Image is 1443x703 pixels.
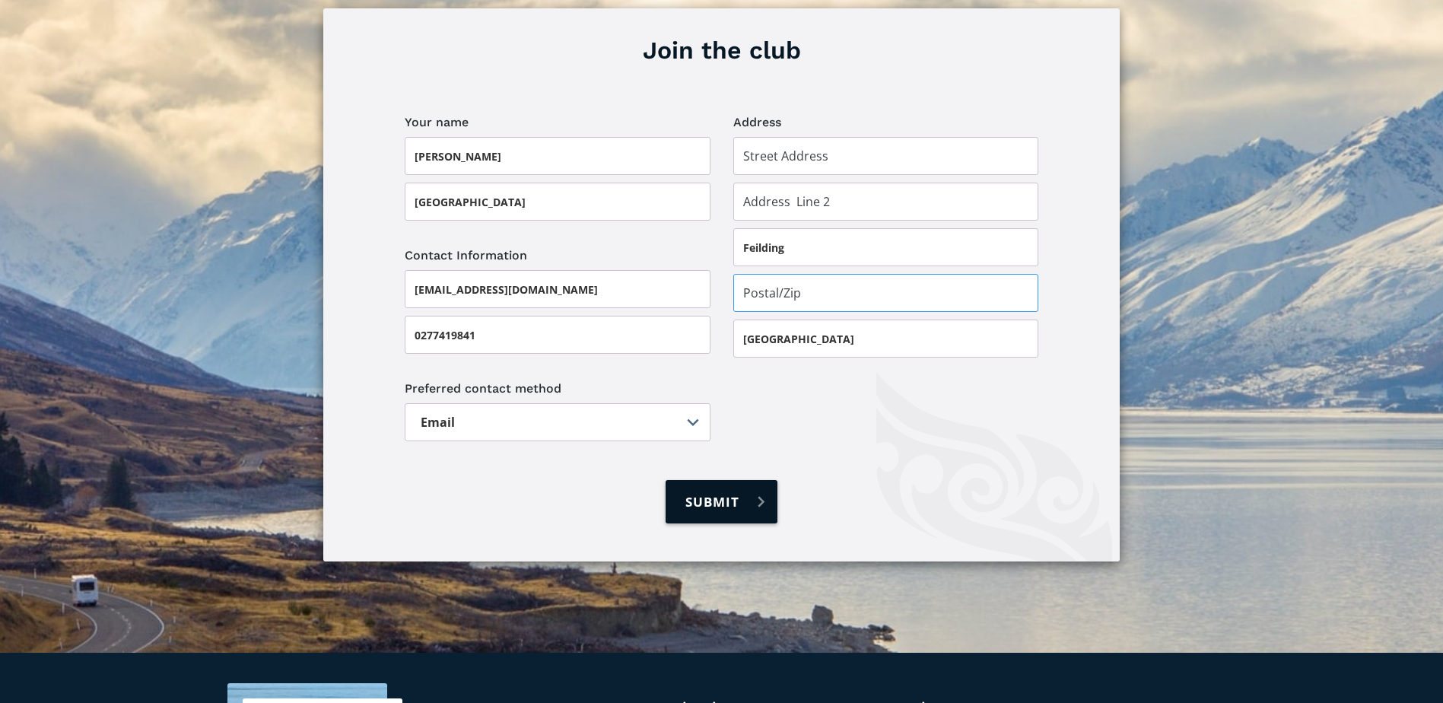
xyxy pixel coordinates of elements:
div: Preferred contact method [405,377,710,399]
legend: Your name [405,111,469,133]
input: Phone [405,316,710,354]
input: First name [405,137,710,175]
input: Address Line 2 [733,183,1039,221]
legend: Address [733,111,781,133]
input: Last name [405,183,710,221]
input: Street Address [733,137,1039,175]
h3: Join the club [350,35,1093,65]
input: Submit [666,480,777,523]
input: Email [405,270,710,308]
input: Postal/Zip [733,274,1039,312]
input: Country [733,320,1039,358]
input: City [733,228,1039,266]
legend: Contact Information [405,244,527,266]
form: Join the club [405,111,1038,523]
